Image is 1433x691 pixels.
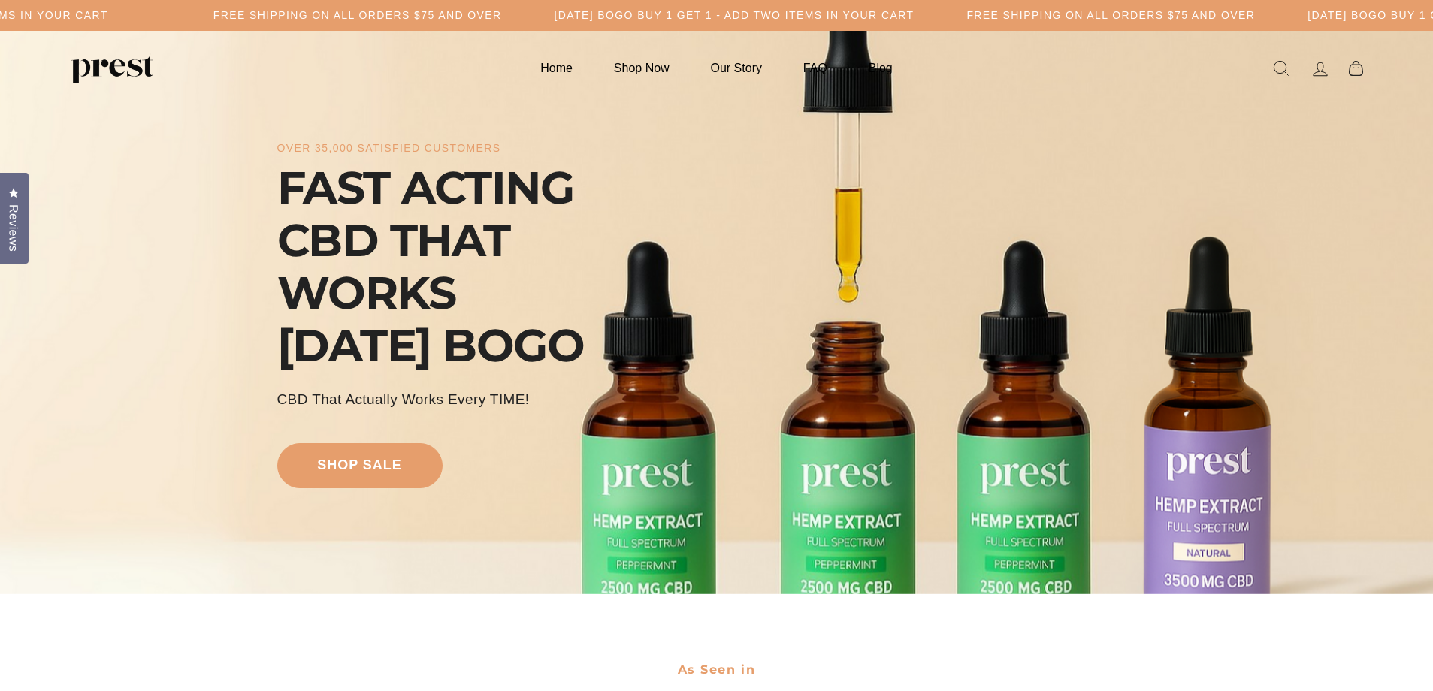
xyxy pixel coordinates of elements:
h5: Free Shipping on all orders $75 and over [966,9,1255,22]
a: Shop Now [595,53,688,83]
a: FAQ [785,53,846,83]
ul: Primary [522,53,911,83]
h5: [DATE] BOGO BUY 1 GET 1 - ADD TWO ITEMS IN YOUR CART [555,9,915,22]
a: Blog [850,53,911,83]
div: CBD That Actually Works every TIME! [277,389,530,410]
h2: As Seen in [277,651,1156,689]
div: over 35,000 satisfied customers [277,142,501,155]
a: shop sale [277,443,443,488]
a: Our Story [692,53,781,83]
div: FAST ACTING CBD THAT WORKS [DATE] BOGO [277,161,615,372]
span: Reviews [4,204,23,252]
h5: Free Shipping on all orders $75 and over [213,9,502,22]
img: PREST ORGANICS [71,53,153,83]
a: Home [522,53,591,83]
